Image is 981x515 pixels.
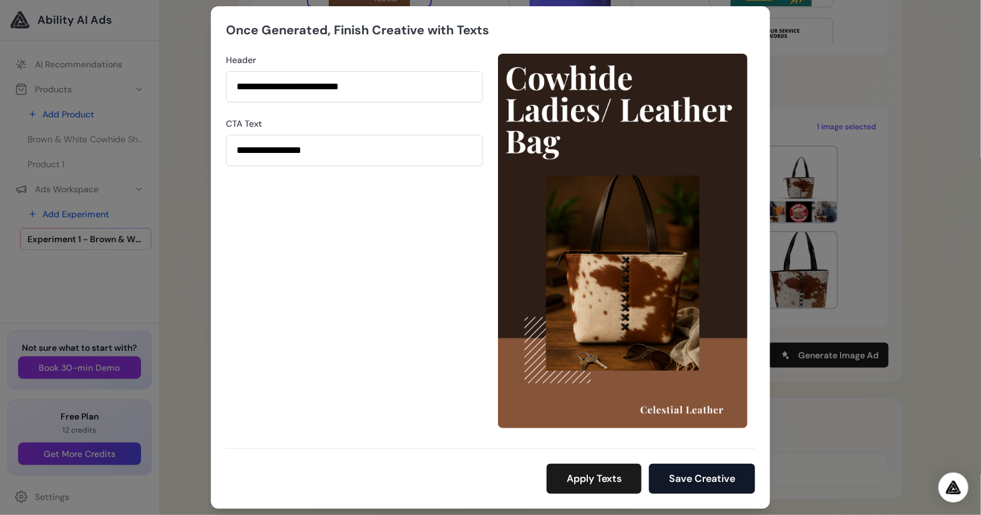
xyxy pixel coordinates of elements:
label: CTA Text [226,117,483,130]
img: Generated creative [498,54,748,428]
h2: Once Generated, Finish Creative with Texts [226,21,489,39]
label: Header [226,54,483,66]
button: Save Creative [649,464,755,494]
button: Apply Texts [547,464,642,494]
div: Open Intercom Messenger [939,473,969,503]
